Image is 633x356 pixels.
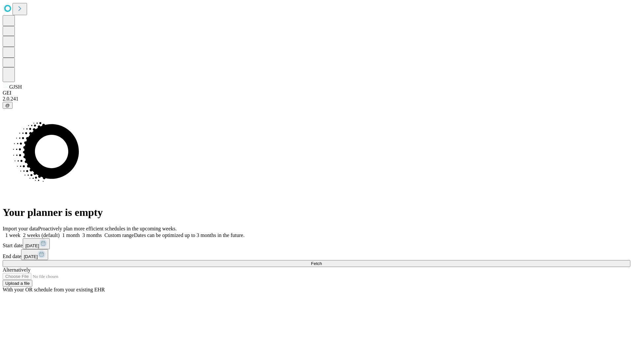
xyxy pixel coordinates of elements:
span: Alternatively [3,267,30,273]
span: @ [5,103,10,108]
span: Fetch [311,261,322,266]
div: End date [3,249,630,260]
button: @ [3,102,13,109]
span: With your OR schedule from your existing EHR [3,287,105,292]
span: [DATE] [24,254,38,259]
span: [DATE] [25,243,39,248]
span: Import your data [3,226,38,231]
span: Dates can be optimized up to 3 months in the future. [134,232,244,238]
button: [DATE] [21,249,48,260]
span: 1 week [5,232,20,238]
span: 1 month [62,232,80,238]
span: Custom range [105,232,134,238]
button: Fetch [3,260,630,267]
div: GEI [3,90,630,96]
span: Proactively plan more efficient schedules in the upcoming weeks. [38,226,177,231]
div: 2.0.241 [3,96,630,102]
span: 3 months [82,232,102,238]
div: Start date [3,238,630,249]
span: 2 weeks (default) [23,232,60,238]
span: GJSH [9,84,22,90]
button: Upload a file [3,280,32,287]
button: [DATE] [23,238,50,249]
h1: Your planner is empty [3,206,630,219]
